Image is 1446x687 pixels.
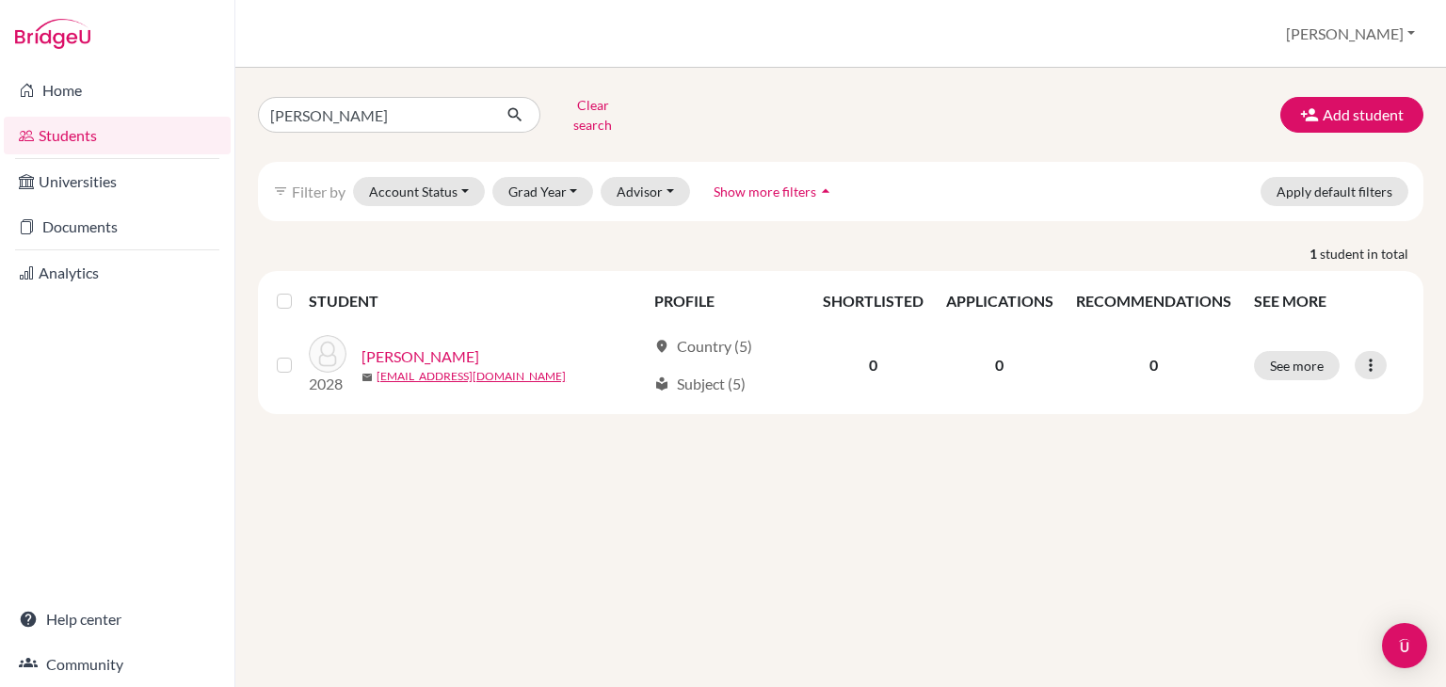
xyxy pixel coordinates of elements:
[361,372,373,383] span: mail
[1261,177,1408,206] button: Apply default filters
[714,184,816,200] span: Show more filters
[4,208,231,246] a: Documents
[654,339,669,354] span: location_on
[1076,354,1231,376] p: 0
[816,182,835,200] i: arrow_drop_up
[258,97,491,133] input: Find student by name...
[1254,351,1340,380] button: See more
[1382,623,1427,668] div: Open Intercom Messenger
[1320,244,1423,264] span: student in total
[4,600,231,638] a: Help center
[935,324,1065,407] td: 0
[4,163,231,200] a: Universities
[273,184,288,199] i: filter_list
[654,373,746,395] div: Subject (5)
[309,279,643,324] th: STUDENT
[935,279,1065,324] th: APPLICATIONS
[15,19,90,49] img: Bridge-U
[654,376,669,391] span: local_library
[309,373,346,395] p: 2028
[4,646,231,683] a: Community
[4,72,231,109] a: Home
[353,177,485,206] button: Account Status
[643,279,811,324] th: PROFILE
[1309,244,1320,264] strong: 1
[377,368,566,385] a: [EMAIL_ADDRESS][DOMAIN_NAME]
[1280,97,1423,133] button: Add student
[1243,279,1416,324] th: SEE MORE
[811,324,935,407] td: 0
[654,335,752,358] div: Country (5)
[601,177,690,206] button: Advisor
[540,90,645,139] button: Clear search
[811,279,935,324] th: SHORTLISTED
[1277,16,1423,52] button: [PERSON_NAME]
[4,117,231,154] a: Students
[309,335,346,373] img: Sanchez, Jenssy
[1065,279,1243,324] th: RECOMMENDATIONS
[698,177,851,206] button: Show more filtersarrow_drop_up
[292,183,345,200] span: Filter by
[4,254,231,292] a: Analytics
[361,345,479,368] a: [PERSON_NAME]
[492,177,594,206] button: Grad Year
